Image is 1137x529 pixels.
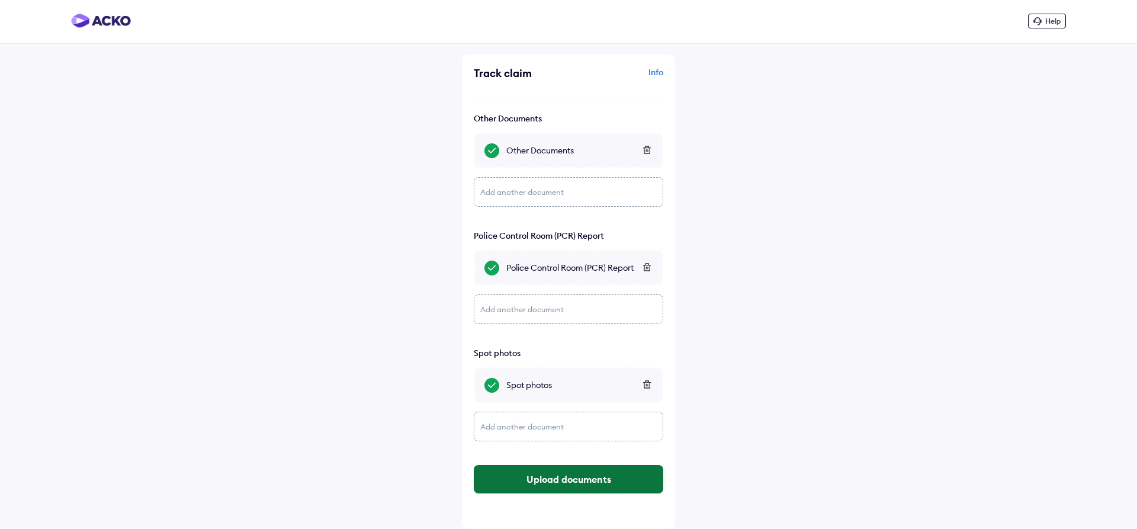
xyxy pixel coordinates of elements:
[474,230,663,241] div: Police Control Room (PCR) Report
[571,66,663,89] div: Info
[474,113,663,124] div: Other Documents
[474,465,663,493] button: Upload documents
[506,145,653,156] div: Other Documents
[474,412,663,441] div: Add another document
[71,14,131,28] img: horizontal-gradient.png
[474,348,663,358] div: Spot photos
[474,177,663,207] div: Add another document
[506,379,653,391] div: Spot photos
[506,262,653,274] div: Police Control Room (PCR) Report
[474,294,663,324] div: Add another document
[1045,17,1061,25] span: Help
[474,66,566,80] div: Track claim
